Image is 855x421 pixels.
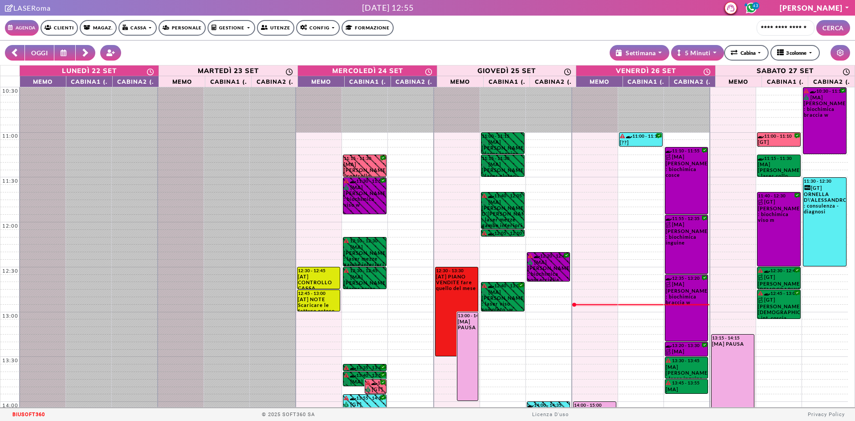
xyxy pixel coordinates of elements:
div: 13:20 - 13:30 [666,343,707,348]
a: Magaz. [80,20,117,36]
div: 13:45 - 13:55 [666,380,707,386]
a: [PERSON_NAME] [780,4,850,12]
i: Il cliente ha degli insoluti [666,380,671,385]
a: 24 settembre 2025 [298,65,436,76]
div: [MA] [PERSON_NAME] : laser cosce [344,274,386,289]
div: 11:30 [0,178,20,184]
div: [MA] [PERSON_NAME] : biochimica braccia w [666,281,707,308]
div: 12:10 - 12:30 [344,238,386,244]
div: mercoledì 24 set [332,66,403,75]
span: CABINA1 (. [347,77,388,85]
img: PERCORSO [666,282,672,288]
a: Formazione [342,20,394,36]
div: 12:30 - 12:45 [758,268,800,274]
i: Il cliente ha degli insoluti [620,134,625,138]
span: Memo [300,77,342,85]
a: 25 settembre 2025 [437,65,576,76]
div: 11:15 - 11:30 [482,155,524,161]
span: 43 [752,2,759,9]
a: Utenze [257,20,294,36]
div: 12:00 [0,223,20,229]
div: [GT] [PERSON_NAME] : controllo spalle/schiena [758,139,800,146]
div: 11:00 - 11:10 [620,133,662,139]
a: Config [296,20,340,36]
a: Clicca per andare alla pagina di firmaLASERoma [5,4,51,12]
i: Il cliente ha degli insoluti [482,283,487,288]
div: [GT] [PERSON_NAME] DE SOCIO : controllo braccia [366,386,386,393]
i: Il cliente ha degli insoluti [528,253,533,258]
div: sabato 27 set [757,66,814,75]
div: 10:30 [0,88,20,94]
span: CABINA1 (. [208,77,249,85]
img: PERCORSO [666,349,672,355]
i: Il cliente ha degli insoluti [344,268,349,273]
div: venerdì 26 set [616,66,676,75]
i: Categoria cliente: Nuovo [804,184,811,191]
div: 12:45 - 13:00 [298,290,339,296]
i: Il cliente ha degli insoluti [758,291,763,295]
i: Il cliente ha degli insoluti [804,89,809,93]
i: PAGATO [344,379,350,384]
div: 12:35 - 13:20 [666,275,707,281]
div: lunedì 22 set [62,66,117,75]
a: 26 settembre 2025 [576,65,715,76]
a: Personale [159,20,206,36]
div: 11:40 - 12:30 [758,193,800,198]
div: 13:15 - 14:15 [712,335,753,340]
span: CABINA1 (. [486,77,527,85]
div: 11:10 - 11:55 [666,148,707,153]
div: [MA] PAUSA [712,341,753,347]
div: [MA] [PERSON_NAME] : biochimica inguine [666,221,707,248]
div: [MA] [PERSON_NAME] : laser gluteo -w [482,161,524,176]
div: 11:00 - 11:10 [758,133,800,139]
i: Il cliente ha degli insoluti [344,238,349,243]
i: PAGATO [482,139,489,144]
div: [MA] [PERSON_NAME] : laser inguine completo [666,364,707,378]
div: [MA] [PERSON_NAME] : laser ascelle [666,386,707,393]
div: [MA] [PERSON_NAME] : laser inguine completo [482,139,524,154]
a: Agenda [5,20,39,36]
span: Memo [578,77,620,85]
div: giovedì 25 set [477,66,536,75]
div: 12:45 - 13:05 [758,290,800,296]
div: 11:15 - 11:30 [344,155,386,161]
div: [MA] [PERSON_NAME] : laser viso completo -w [482,289,524,311]
div: [MA] [PERSON_NAME] : biochimica baffetto [666,348,707,356]
div: 14:00 - 15:00 [574,402,615,408]
div: [MA] [PERSON_NAME] : laser mezze gambe inferiori [344,244,386,266]
i: PAGATO [804,95,810,100]
span: CABINA1 (. [764,77,806,85]
a: Privacy Policy [808,412,845,417]
span: CABINA1 (. [625,77,667,85]
span: CABINA1 (. [69,77,110,85]
div: 12:30 - 13:30 [436,268,477,273]
div: 12:05 - 12:10 [482,230,525,236]
i: PAGATO [344,245,350,249]
div: 13:30 [0,357,20,364]
div: [MA] [PERSON_NAME] DE SOCIO : laser ascelle [344,379,386,386]
button: Crea nuovo contatto rapido [100,45,122,61]
div: 13:40 - 13:50 [344,372,386,378]
i: Il cliente ha degli insoluti [344,179,349,183]
i: PAGATO [344,402,350,407]
span: CABINA2 (. [393,77,435,85]
i: PAGATO [482,290,489,294]
div: 12:30 [0,268,20,274]
div: 13:45 - 13:55 [366,380,386,386]
img: PERCORSO [758,199,764,205]
div: 11:40 - 12:05 [482,193,524,199]
i: Il cliente ha degli insoluti [344,396,349,400]
i: Il cliente ha degli insoluti [666,358,671,363]
div: 14:00 - 14:35 [528,402,569,408]
span: CABINA2 (. [810,77,852,85]
a: Cassa [118,20,157,36]
img: PERCORSO [758,274,764,281]
button: CERCA [816,20,850,36]
input: Cerca cliente... [757,20,814,36]
div: [GT] [PERSON_NAME][DEMOGRAPHIC_DATA] : laser inguine completo [758,274,800,289]
button: OGGI [24,45,54,61]
div: martedì 23 set [198,66,259,75]
div: 11:15 - 11:30 [758,155,800,161]
div: 11:00 - 11:15 [482,133,524,139]
div: [MA] [PERSON_NAME] D'[PERSON_NAME] : laser mezze gambe inferiori [482,199,524,229]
